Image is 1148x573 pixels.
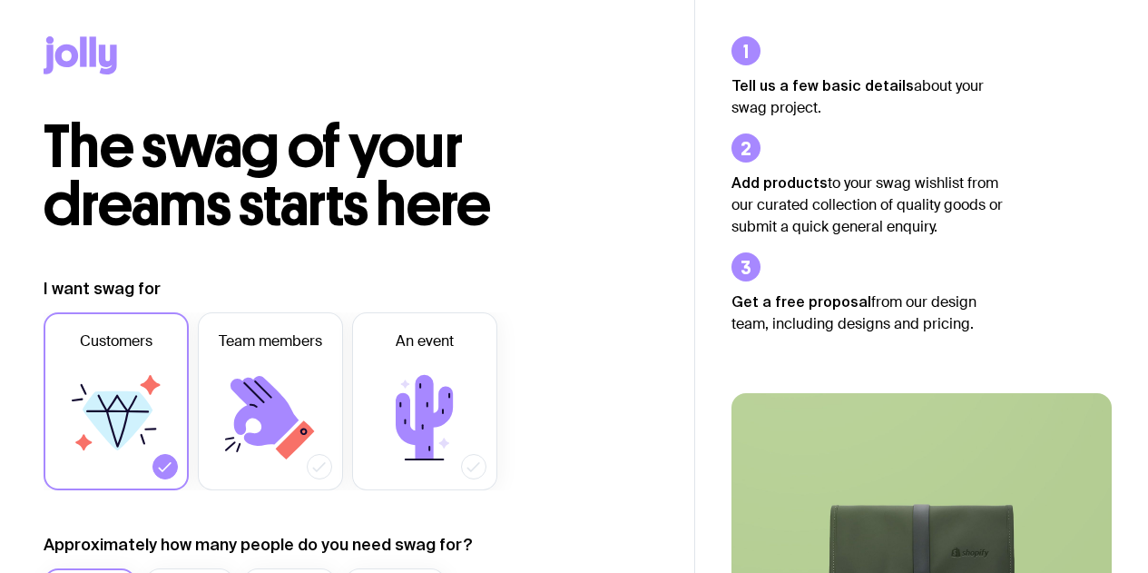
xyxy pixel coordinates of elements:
[731,77,914,94] strong: Tell us a few basic details
[44,278,161,300] label: I want swag for
[219,331,322,352] span: Team members
[44,534,473,556] label: Approximately how many people do you need swag for?
[44,111,491,241] span: The swag of your dreams starts here
[731,174,828,191] strong: Add products
[80,331,152,352] span: Customers
[731,172,1004,238] p: to your swag wishlist from our curated collection of quality goods or submit a quick general enqu...
[731,74,1004,119] p: about your swag project.
[731,293,871,310] strong: Get a free proposal
[731,291,1004,335] p: from our design team, including designs and pricing.
[396,331,454,352] span: An event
